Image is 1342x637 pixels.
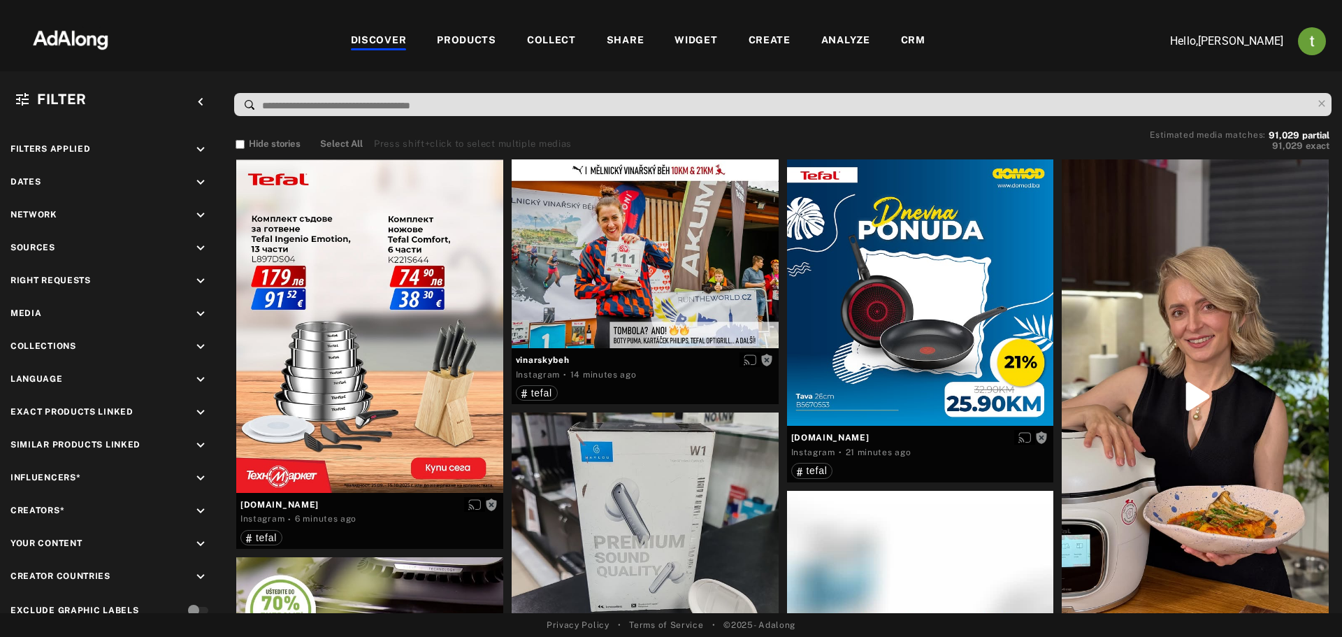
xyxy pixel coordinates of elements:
p: Hello, [PERSON_NAME] [1143,33,1283,50]
span: Right Requests [10,275,91,285]
span: Dates [10,177,41,187]
div: Instagram [240,513,284,525]
span: Exact Products Linked [10,407,134,417]
div: Press shift+click to select multiple medias [374,137,572,151]
span: • [618,619,621,631]
a: Privacy Policy [547,619,609,631]
span: Creators* [10,506,64,515]
span: Estimated media matches: [1150,130,1266,140]
span: Similar Products Linked [10,440,140,450]
span: Sources [10,243,55,252]
button: 91,029exact [1150,139,1329,153]
span: • [712,619,716,631]
span: tefal [807,465,828,476]
button: Account settings [1294,24,1329,59]
div: Instagram [791,446,835,459]
span: Collections [10,341,76,351]
time: 2025-09-26T07:33:04.000Z [846,448,911,457]
button: Select All [320,137,363,151]
time: 2025-09-26T07:48:25.000Z [295,514,356,524]
i: keyboard_arrow_down [193,438,208,453]
i: keyboard_arrow_down [193,569,208,585]
button: Enable diffusion on this media [739,352,760,367]
span: Your Content [10,538,82,548]
i: keyboard_arrow_down [193,372,208,387]
span: 91,029 [1272,141,1303,151]
span: Language [10,374,63,384]
div: PRODUCTS [437,33,496,50]
span: © 2025 - Adalong [723,619,795,631]
span: [DOMAIN_NAME] [791,431,1050,444]
div: CREATE [749,33,791,50]
div: tefal [797,466,828,475]
div: DISCOVER [351,33,407,50]
span: Media [10,308,42,318]
div: Instagram [516,368,560,381]
span: · [839,447,842,458]
a: Terms of Service [629,619,703,631]
i: keyboard_arrow_down [193,241,208,256]
span: 91,029 [1269,130,1299,141]
i: keyboard_arrow_down [193,405,208,420]
div: COLLECT [527,33,576,50]
time: 2025-09-26T07:40:39.000Z [570,370,637,380]
div: CRM [901,33,925,50]
button: 91,029partial [1269,132,1329,139]
span: Influencers* [10,473,80,482]
i: keyboard_arrow_down [193,175,208,190]
button: Enable diffusion on this media [1014,430,1035,445]
i: keyboard_arrow_down [193,142,208,157]
span: Filter [37,91,87,108]
span: · [563,369,567,380]
span: · [288,514,291,525]
span: Creator Countries [10,571,110,581]
i: keyboard_arrow_left [193,94,208,110]
i: keyboard_arrow_down [193,471,208,486]
button: Enable diffusion on this media [464,497,485,512]
span: Rights not requested [760,355,773,364]
img: 63233d7d88ed69de3c212112c67096b6.png [9,17,132,59]
span: Network [10,210,57,220]
div: ANALYZE [821,33,870,50]
i: keyboard_arrow_down [193,339,208,355]
span: vinarskybeh [516,354,774,366]
span: tefal [256,532,277,543]
i: keyboard_arrow_down [193,306,208,322]
span: Filters applied [10,144,91,154]
img: ACg8ocJj1Mp6hOb8A41jL1uwSMxz7God0ICt0FEFk954meAQ=s96-c [1298,27,1326,55]
i: keyboard_arrow_down [193,273,208,289]
div: Exclude Graphic Labels [10,604,138,617]
div: SHARE [607,33,644,50]
i: keyboard_arrow_down [193,208,208,223]
i: keyboard_arrow_down [193,536,208,552]
div: tefal [521,388,552,398]
span: Rights not requested [485,499,498,509]
div: tefal [246,533,277,543]
span: tefal [531,387,552,399]
i: keyboard_arrow_down [193,503,208,519]
span: [DOMAIN_NAME] [240,499,499,511]
div: WIDGET [674,33,717,50]
button: Hide stories [236,137,301,151]
span: Rights not requested [1035,432,1048,442]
